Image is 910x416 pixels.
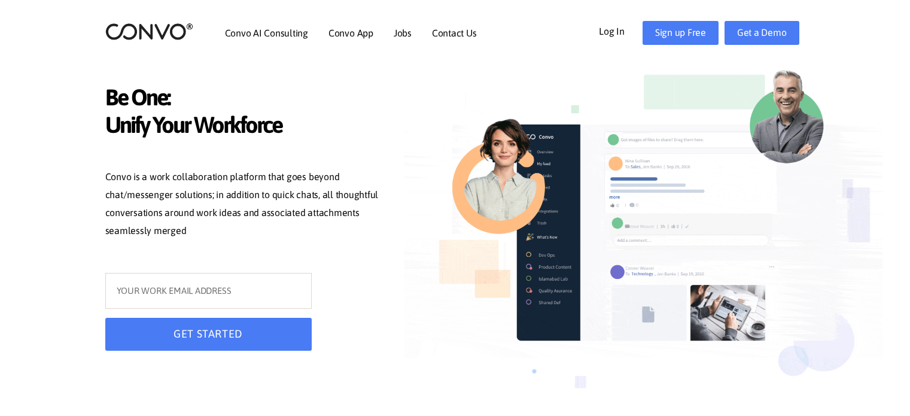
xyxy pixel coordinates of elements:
p: Convo is a work collaboration platform that goes beyond chat/messenger solutions; in addition to ... [105,168,386,242]
img: logo_2.png [105,22,193,41]
a: Get a Demo [725,21,799,45]
a: Convo AI Consulting [225,28,308,38]
a: Sign up Free [643,21,719,45]
a: Convo App [328,28,373,38]
a: Contact Us [432,28,477,38]
span: Be One: [105,84,386,114]
a: Jobs [394,28,412,38]
a: Log In [599,21,643,40]
span: Unify Your Workforce [105,111,386,142]
button: GET STARTED [105,318,312,351]
input: YOUR WORK EMAIL ADDRESS [105,273,312,309]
